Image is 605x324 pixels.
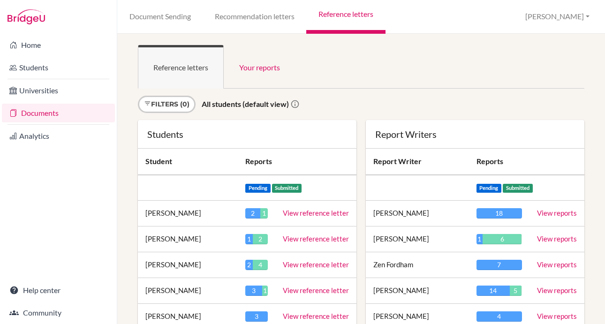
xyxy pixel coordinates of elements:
[2,281,115,300] a: Help center
[283,234,349,243] a: View reference letter
[476,208,522,219] div: 18
[2,104,115,122] a: Documents
[253,234,268,244] div: 2
[503,184,533,193] span: Submitted
[469,149,529,175] th: Reports
[138,96,196,113] a: Filters (0)
[537,260,577,269] a: View reports
[138,278,238,304] td: [PERSON_NAME]
[260,208,268,219] div: 1
[245,184,271,193] span: Pending
[366,278,469,304] td: [PERSON_NAME]
[283,286,349,294] a: View reference letter
[375,129,575,139] div: Report Writers
[476,311,522,322] div: 4
[476,234,483,244] div: 1
[224,45,295,89] a: Your reports
[537,209,577,217] a: View reports
[138,45,224,89] a: Reference letters
[366,252,469,278] td: Zen Fordham
[366,201,469,226] td: [PERSON_NAME]
[366,149,469,175] th: Report Writer
[253,260,268,270] div: 4
[483,234,522,244] div: 6
[245,260,253,270] div: 2
[202,99,289,108] strong: All students (default view)
[537,286,577,294] a: View reports
[2,127,115,145] a: Analytics
[8,9,45,24] img: Bridge-U
[138,226,238,252] td: [PERSON_NAME]
[138,149,238,175] th: Student
[2,58,115,77] a: Students
[262,286,268,296] div: 1
[283,260,349,269] a: View reference letter
[510,286,522,296] div: 5
[2,81,115,100] a: Universities
[147,129,347,139] div: Students
[2,303,115,322] a: Community
[245,208,260,219] div: 2
[245,234,253,244] div: 1
[245,286,262,296] div: 3
[366,226,469,252] td: [PERSON_NAME]
[283,312,349,320] a: View reference letter
[476,260,522,270] div: 7
[138,201,238,226] td: [PERSON_NAME]
[476,184,502,193] span: Pending
[245,311,268,322] div: 3
[2,36,115,54] a: Home
[138,252,238,278] td: [PERSON_NAME]
[283,209,349,217] a: View reference letter
[537,312,577,320] a: View reports
[537,234,577,243] a: View reports
[238,149,356,175] th: Reports
[272,184,302,193] span: Submitted
[476,286,510,296] div: 14
[521,8,594,25] button: [PERSON_NAME]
